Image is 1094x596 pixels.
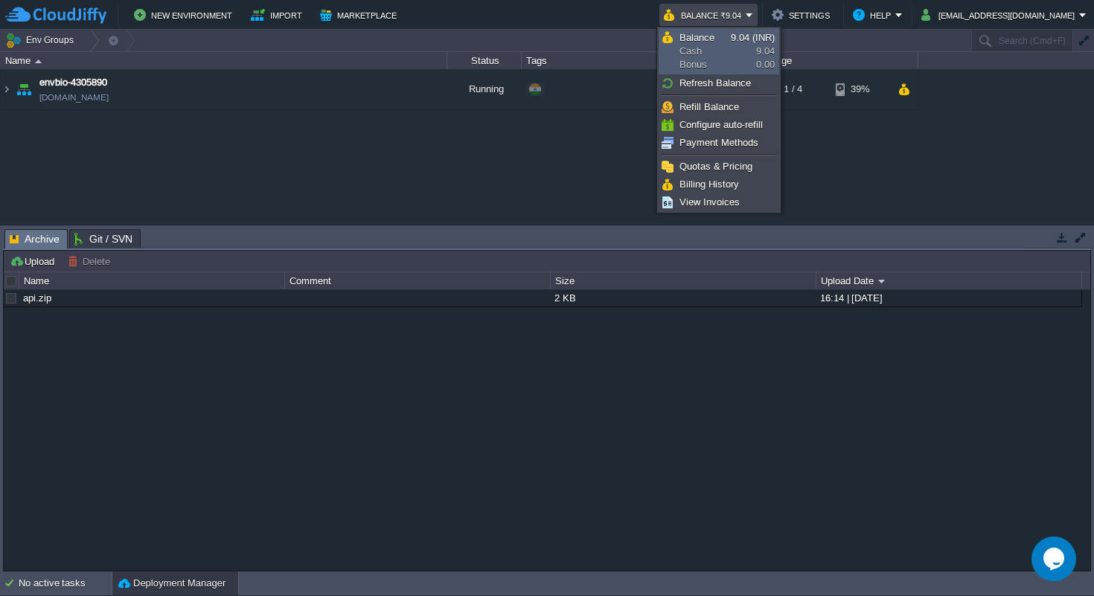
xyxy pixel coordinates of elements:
span: Configure auto-refill [679,119,763,130]
div: Status [448,52,521,69]
span: Balance [679,32,714,43]
button: Upload [10,254,59,268]
a: View Invoices [659,194,778,211]
div: 39% [836,69,884,109]
div: 2 KB [551,289,815,307]
span: Payment Methods [679,137,758,148]
button: Balance ₹9.04 [664,6,746,24]
a: [DOMAIN_NAME] [39,90,109,105]
a: BalanceCashBonus9.04 (INR)9.040.00 [659,29,778,74]
span: 9.04 0.00 [731,32,775,70]
a: api.zip [23,292,51,304]
div: 1 / 4 [784,69,802,109]
a: Quotas & Pricing [659,158,778,175]
button: Marketplace [320,6,401,24]
span: Billing History [679,179,739,190]
div: Name [1,52,447,69]
button: Deployment Manager [118,576,225,591]
span: Cash Bonus [679,31,729,71]
img: AMDAwAAAACH5BAEAAAAALAAAAAABAAEAAAICRAEAOw== [13,69,34,109]
button: Delete [68,254,115,268]
div: No active tasks [19,571,112,595]
a: Billing History [659,176,778,193]
a: Payment Methods [659,135,778,151]
div: 16:14 | [DATE] [816,289,1081,307]
span: Refill Balance [679,101,739,112]
button: Settings [772,6,834,24]
a: Refresh Balance [659,75,778,92]
div: Upload Date [817,272,1081,289]
span: Git / SVN [74,230,132,248]
span: View Invoices [679,196,740,208]
div: Tags [522,52,759,69]
a: envbio-4305890 [39,75,107,90]
img: AMDAwAAAACH5BAEAAAAALAAAAAABAAEAAAICRAEAOw== [1,69,13,109]
iframe: chat widget [1031,536,1079,581]
img: AMDAwAAAACH5BAEAAAAALAAAAAABAAEAAAICRAEAOw== [35,60,42,63]
div: Usage [761,52,918,69]
button: New Environment [134,6,237,24]
span: 9.04 (INR) [731,32,775,43]
button: Help [853,6,895,24]
img: CloudJiffy [5,6,106,25]
div: Comment [286,272,550,289]
div: Size [551,272,816,289]
button: [EMAIL_ADDRESS][DOMAIN_NAME] [921,6,1079,24]
div: Name [20,272,284,289]
div: Running [447,69,522,109]
button: Import [251,6,307,24]
button: Env Groups [5,30,79,51]
a: Configure auto-refill [659,117,778,133]
span: Archive [10,230,60,249]
span: Quotas & Pricing [679,161,752,172]
span: Refresh Balance [679,77,751,89]
a: Refill Balance [659,99,778,115]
